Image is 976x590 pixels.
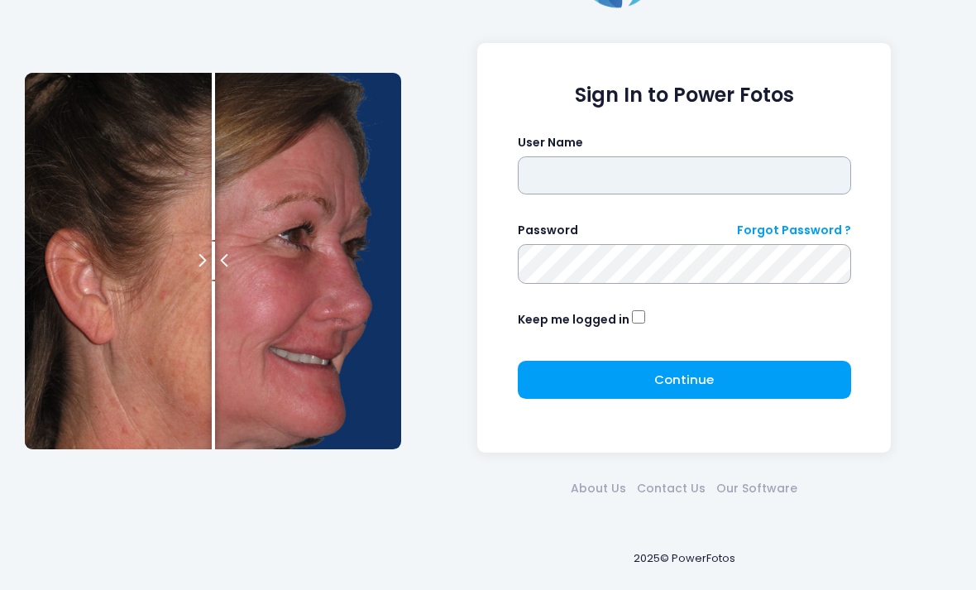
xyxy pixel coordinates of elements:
a: Forgot Password ? [737,222,851,239]
label: Password [518,222,578,239]
a: Contact Us [632,480,711,497]
a: Our Software [711,480,803,497]
a: About Us [566,480,632,497]
button: Continue [518,361,851,399]
label: User Name [518,134,583,151]
span: Continue [654,371,714,388]
label: Keep me logged in [518,311,629,329]
h1: Sign In to Power Fotos [518,84,851,108]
